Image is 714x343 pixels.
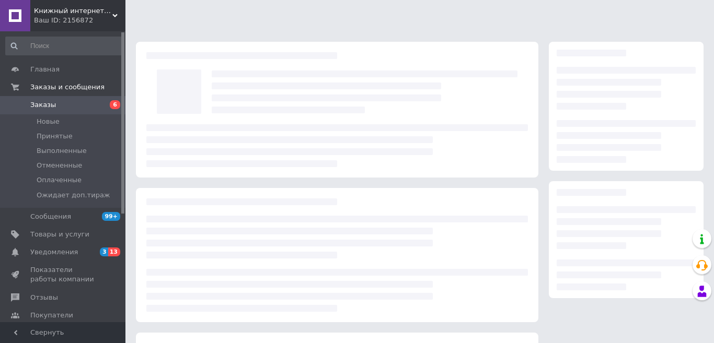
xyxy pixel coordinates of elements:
span: Ожидает доп.тираж [37,191,110,200]
span: Книжный интернет-магазин LiderBooks [34,6,112,16]
span: Сообщения [30,212,71,221]
span: Уведомления [30,247,78,257]
span: 6 [110,100,120,109]
span: 3 [100,247,108,256]
span: Выполненные [37,146,87,156]
span: Заказы и сообщения [30,82,105,92]
span: Главная [30,65,60,74]
div: Ваш ID: 2156872 [34,16,125,25]
span: Отмененные [37,161,82,170]
span: Отзывы [30,293,58,302]
span: 99+ [102,212,120,221]
span: Новые [37,117,60,126]
span: Принятые [37,132,73,141]
span: Заказы [30,100,56,110]
span: Показатели работы компании [30,265,97,284]
span: 13 [108,247,120,256]
span: Товары и услуги [30,230,89,239]
span: Оплаченные [37,175,82,185]
input: Поиск [5,37,123,55]
span: Покупатели [30,311,73,320]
